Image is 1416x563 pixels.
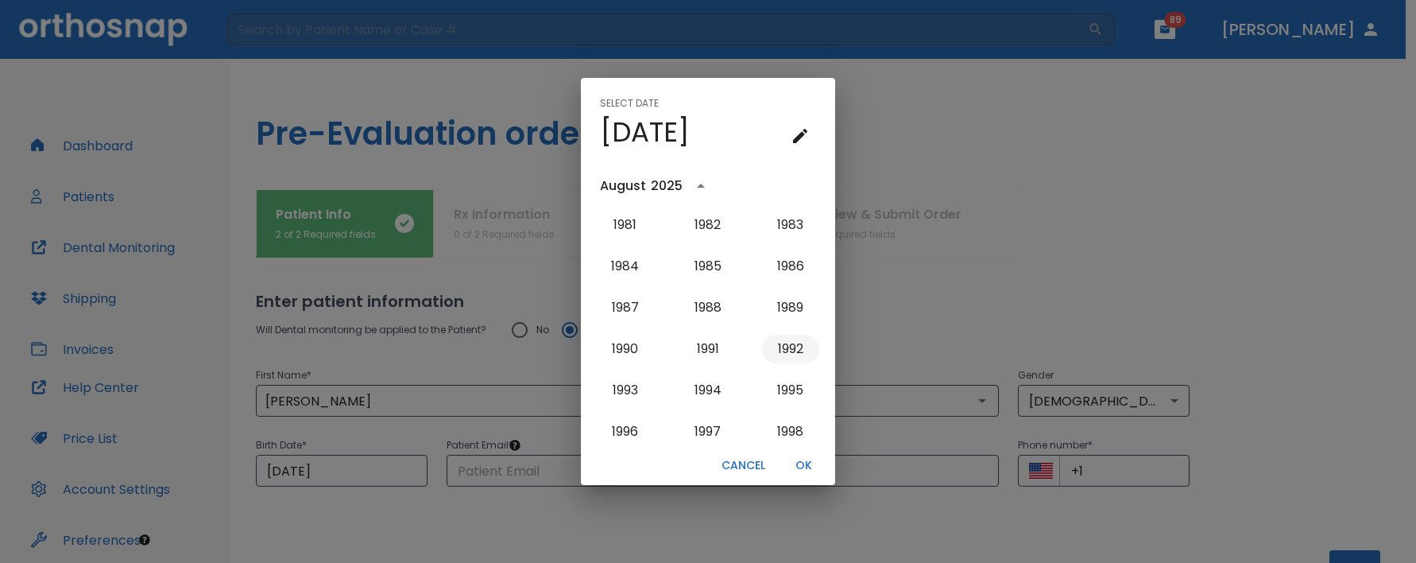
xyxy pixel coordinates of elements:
[679,335,737,363] button: 1991
[597,417,654,446] button: 1996
[597,376,654,405] button: 1993
[597,293,654,322] button: 1987
[762,293,819,322] button: 1989
[762,376,819,405] button: 1995
[784,120,816,152] button: calendar view is open, go to text input view
[597,211,654,239] button: 1981
[715,452,772,479] button: Cancel
[679,211,737,239] button: 1982
[597,252,654,281] button: 1984
[600,91,659,116] span: Select date
[597,335,654,363] button: 1990
[679,417,737,446] button: 1997
[762,252,819,281] button: 1986
[762,417,819,446] button: 1998
[679,252,737,281] button: 1985
[651,177,683,196] div: 2025
[762,335,819,363] button: 1992
[679,293,737,322] button: 1988
[778,452,829,479] button: OK
[679,376,737,405] button: 1994
[600,115,690,149] h4: [DATE]
[600,177,646,196] div: August
[762,211,819,239] button: 1983
[687,173,714,200] button: year view is open, switch to calendar view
